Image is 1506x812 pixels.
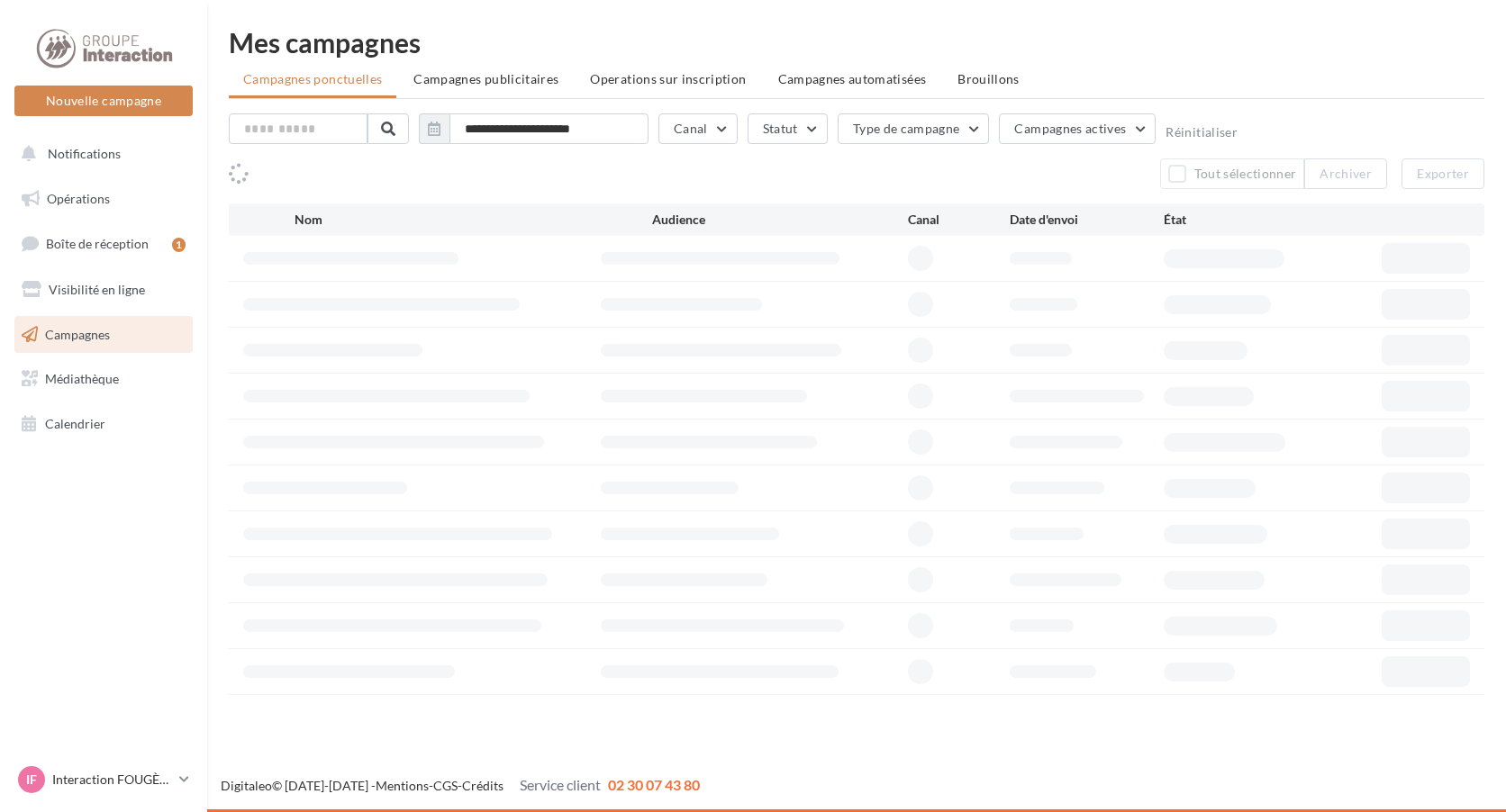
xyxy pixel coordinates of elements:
button: Canal [658,113,738,144]
a: Calendrier [11,405,196,443]
button: Tout sélectionner [1160,158,1304,189]
a: CGS [433,778,458,793]
a: IF Interaction FOUGÈRES [14,762,193,797]
button: Archiver [1304,158,1387,189]
span: Campagnes publicitaires [413,71,558,86]
span: Campagnes automatisées [778,71,927,86]
button: Nouvelle campagne [14,86,193,116]
div: Audience [652,211,908,229]
div: État [1164,211,1317,229]
div: 1 [172,238,186,252]
span: Brouillons [957,71,1020,86]
span: Campagnes actives [1014,121,1126,136]
button: Statut [748,113,828,144]
a: Opérations [11,180,196,218]
span: Boîte de réception [46,236,149,251]
div: Date d'envoi [1010,211,1163,229]
div: Mes campagnes [229,29,1484,56]
p: Interaction FOUGÈRES [52,771,172,789]
span: 02 30 07 43 80 [608,776,700,793]
button: Exporter [1402,158,1484,189]
a: Mentions [376,778,429,793]
span: Campagnes [45,326,110,341]
button: Réinitialiser [1166,125,1238,140]
button: Notifications [11,135,189,173]
span: Operations sur inscription [590,71,746,86]
a: Campagnes [11,316,196,354]
button: Type de campagne [838,113,990,144]
span: Notifications [48,146,121,161]
span: Service client [520,776,601,793]
button: Campagnes actives [999,113,1156,144]
div: Nom [295,211,652,229]
span: Calendrier [45,416,105,431]
a: Médiathèque [11,360,196,398]
span: © [DATE]-[DATE] - - - [221,778,700,793]
span: Médiathèque [45,371,119,386]
span: Opérations [47,191,110,206]
a: Visibilité en ligne [11,271,196,309]
a: Boîte de réception1 [11,224,196,263]
a: Digitaleo [221,778,272,793]
div: Canal [908,211,1011,229]
span: IF [26,771,37,789]
span: Visibilité en ligne [49,282,145,297]
a: Crédits [462,778,504,793]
